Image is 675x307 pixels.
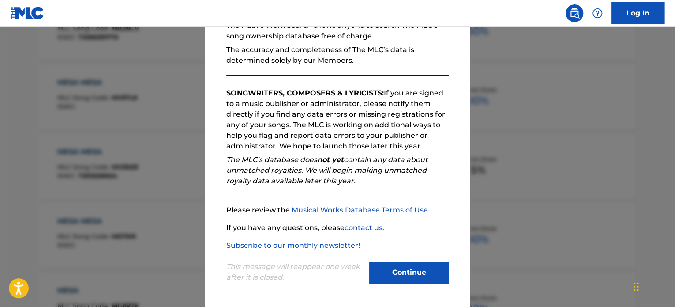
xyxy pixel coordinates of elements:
[634,273,639,300] div: Drag
[226,241,360,250] a: Subscribe to our monthly newsletter!
[226,20,449,42] p: The Public Work Search allows anyone to search The MLC’s song ownership database free of charge.
[369,262,449,284] button: Continue
[292,206,428,214] a: Musical Works Database Terms of Use
[611,2,664,24] a: Log In
[11,7,45,19] img: MLC Logo
[345,224,382,232] a: contact us
[592,8,603,19] img: help
[226,88,449,152] p: If you are signed to a music publisher or administrator, please notify them directly if you find ...
[317,155,344,164] strong: not yet
[589,4,606,22] div: Help
[226,205,449,216] p: Please review the
[631,265,675,307] iframe: Chat Widget
[226,155,428,185] em: The MLC’s database does contain any data about unmatched royalties. We will begin making unmatche...
[566,4,583,22] a: Public Search
[226,223,449,233] p: If you have any questions, please .
[226,262,364,283] p: This message will reappear one week after it is closed.
[226,89,384,97] strong: SONGWRITERS, COMPOSERS & LYRICISTS:
[226,45,449,66] p: The accuracy and completeness of The MLC’s data is determined solely by our Members.
[569,8,580,19] img: search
